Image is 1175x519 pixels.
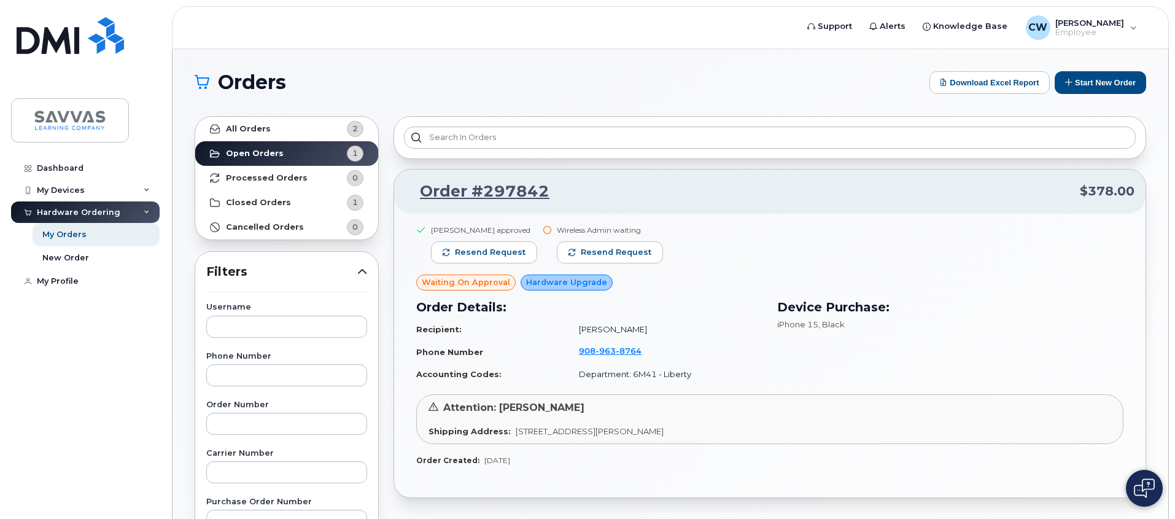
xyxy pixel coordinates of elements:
span: Resend request [581,247,651,258]
label: Username [206,303,367,311]
input: Search in orders [404,127,1136,149]
span: 963 [595,346,616,356]
strong: Open Orders [226,149,284,158]
div: [PERSON_NAME] approved [431,225,537,235]
h3: Device Purchase: [777,298,1123,316]
a: Processed Orders0 [195,166,378,190]
span: , Black [818,319,845,329]
span: 1 [352,197,358,208]
td: Department: 6M41 - Liberty [568,364,762,385]
strong: Processed Orders [226,173,308,183]
div: Wireless Admin waiting [557,225,663,235]
span: Attention: [PERSON_NAME] [443,402,584,413]
span: Orders [218,73,286,92]
span: Waiting On Approval [422,276,510,288]
span: 8764 [616,346,642,356]
label: Purchase Order Number [206,498,367,506]
label: Carrier Number [206,450,367,458]
label: Phone Number [206,353,367,361]
a: 9089638764 [579,346,656,356]
a: Order #297842 [405,181,549,203]
button: Resend request [431,241,537,263]
a: Open Orders1 [195,141,378,166]
span: 908 [579,346,642,356]
span: 2 [352,123,358,135]
span: [DATE] [484,456,510,465]
span: 0 [352,221,358,233]
span: iPhone 15 [777,319,818,329]
span: 1 [352,147,358,159]
label: Order Number [206,401,367,409]
strong: Order Created: [416,456,479,465]
a: All Orders2 [195,117,378,141]
span: Hardware Upgrade [526,276,607,288]
span: Filters [206,263,357,281]
span: Resend request [455,247,525,258]
h3: Order Details: [416,298,762,316]
td: [PERSON_NAME] [568,319,762,340]
button: Download Excel Report [929,71,1050,94]
a: Cancelled Orders0 [195,215,378,240]
strong: Phone Number [416,347,483,357]
button: Start New Order [1055,71,1146,94]
strong: Recipient: [416,324,462,334]
strong: Shipping Address: [429,426,511,436]
strong: All Orders [226,124,271,134]
span: 0 [352,172,358,184]
button: Resend request [557,241,663,263]
img: Open chat [1134,478,1155,498]
a: Closed Orders1 [195,190,378,215]
span: $378.00 [1080,182,1134,200]
strong: Closed Orders [226,198,291,208]
span: [STREET_ADDRESS][PERSON_NAME] [516,426,664,436]
strong: Accounting Codes: [416,369,502,379]
strong: Cancelled Orders [226,222,304,232]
